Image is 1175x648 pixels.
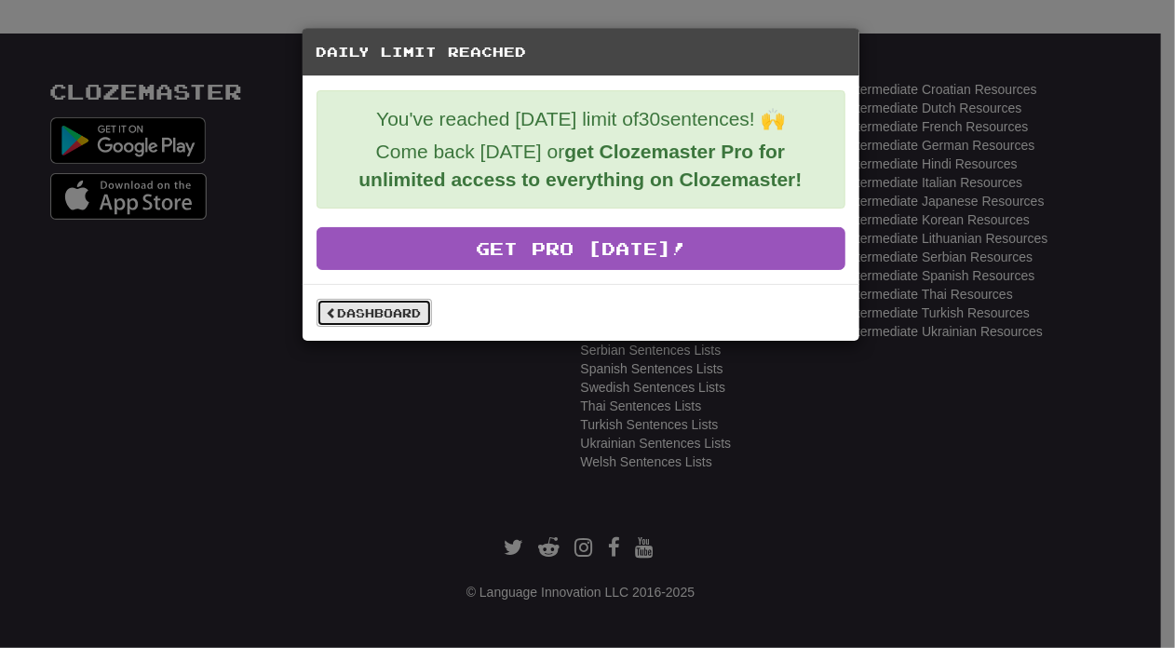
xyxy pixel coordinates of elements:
[317,227,845,270] a: Get Pro [DATE]!
[331,105,831,133] p: You've reached [DATE] limit of 30 sentences! 🙌
[317,299,432,327] a: Dashboard
[331,138,831,194] p: Come back [DATE] or
[317,43,845,61] h5: Daily Limit Reached
[358,141,802,190] strong: get Clozemaster Pro for unlimited access to everything on Clozemaster!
